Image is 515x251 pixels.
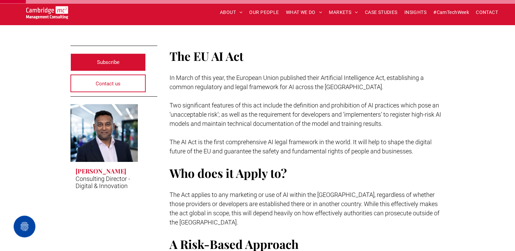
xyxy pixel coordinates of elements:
[216,7,246,18] a: ABOUT
[170,48,243,64] span: The EU AI Act
[246,7,282,18] a: OUR PEOPLE
[70,104,138,162] a: Rachi Weerasinghe
[283,7,326,18] a: WHAT WE DO
[26,7,68,14] a: Your Business Transformed | Cambridge Management Consulting
[361,7,401,18] a: CASE STUDIES
[26,6,68,19] img: Cambridge MC Logo
[472,7,501,18] a: CONTACT
[170,165,287,181] span: Who does it Apply to?
[170,191,439,226] span: The Act applies to any marketing or use of AI within the [GEOGRAPHIC_DATA], regardless of whether...
[170,102,441,127] span: Two significant features of this act include the definition and prohibition of AI practices which...
[170,74,424,90] span: In March of this year, the European Union published their Artificial Intelligence Act, establishi...
[430,7,472,18] a: #CamTechWeek
[170,138,432,155] span: The AI Act is the first comprehensive AI legal framework in the world. It will help to shape the ...
[70,74,146,92] a: Contact us
[76,167,126,175] h3: [PERSON_NAME]
[401,7,430,18] a: INSIGHTS
[325,7,361,18] a: MARKETS
[96,75,120,92] span: Contact us
[70,53,146,71] a: Subscribe
[76,175,133,189] p: Consulting Director - Digital & Innovation
[97,54,119,71] span: Subscribe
